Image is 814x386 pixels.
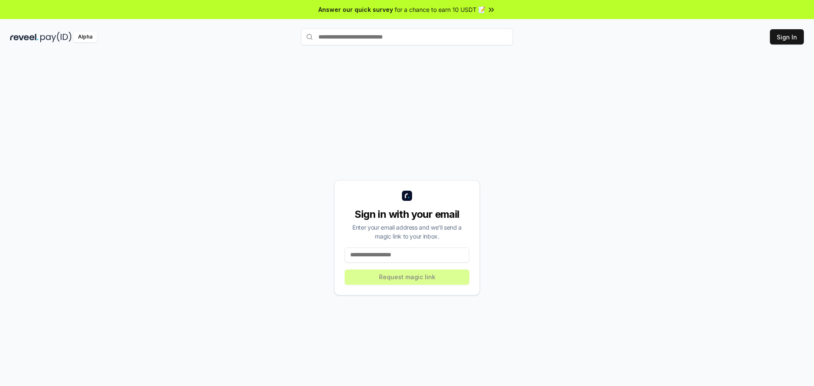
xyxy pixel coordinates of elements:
span: Answer our quick survey [318,5,393,14]
button: Sign In [770,29,804,44]
img: reveel_dark [10,32,39,42]
span: for a chance to earn 10 USDT 📝 [395,5,485,14]
img: logo_small [402,191,412,201]
div: Sign in with your email [345,208,469,221]
img: pay_id [40,32,72,42]
div: Enter your email address and we’ll send a magic link to your inbox. [345,223,469,241]
div: Alpha [73,32,97,42]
